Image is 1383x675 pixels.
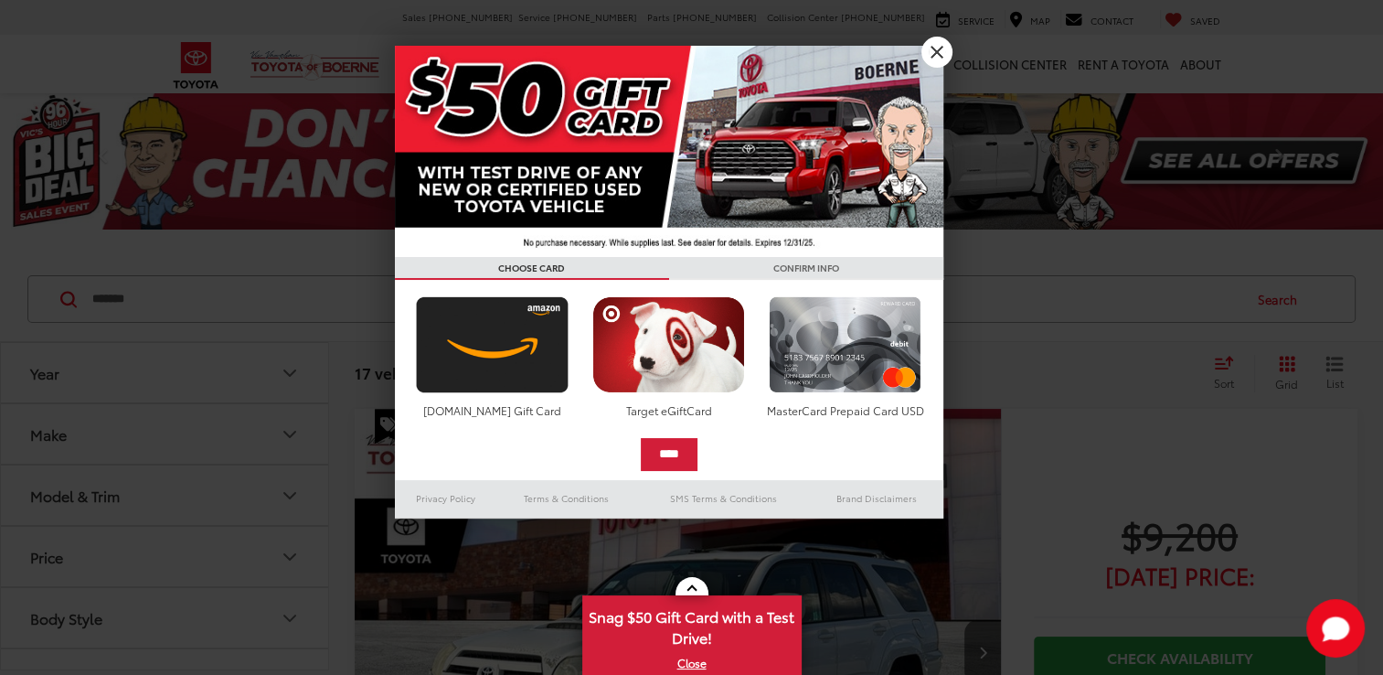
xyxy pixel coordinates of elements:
button: Toggle Chat Window [1306,599,1365,658]
div: Target eGiftCard [588,402,750,418]
h3: CHOOSE CARD [395,257,669,280]
img: targetcard.png [588,296,750,393]
h3: CONFIRM INFO [669,257,943,280]
a: SMS Terms & Conditions [637,487,810,509]
div: MasterCard Prepaid Card USD [764,402,926,418]
a: Privacy Policy [395,487,497,509]
img: mastercard.png [764,296,926,393]
div: [DOMAIN_NAME] Gift Card [411,402,573,418]
a: Terms & Conditions [496,487,636,509]
img: 42635_top_851395.jpg [395,46,943,257]
span: Snag $50 Gift Card with a Test Drive! [584,597,800,653]
img: amazoncard.png [411,296,573,393]
a: Brand Disclaimers [810,487,943,509]
svg: Start Chat [1306,599,1365,658]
